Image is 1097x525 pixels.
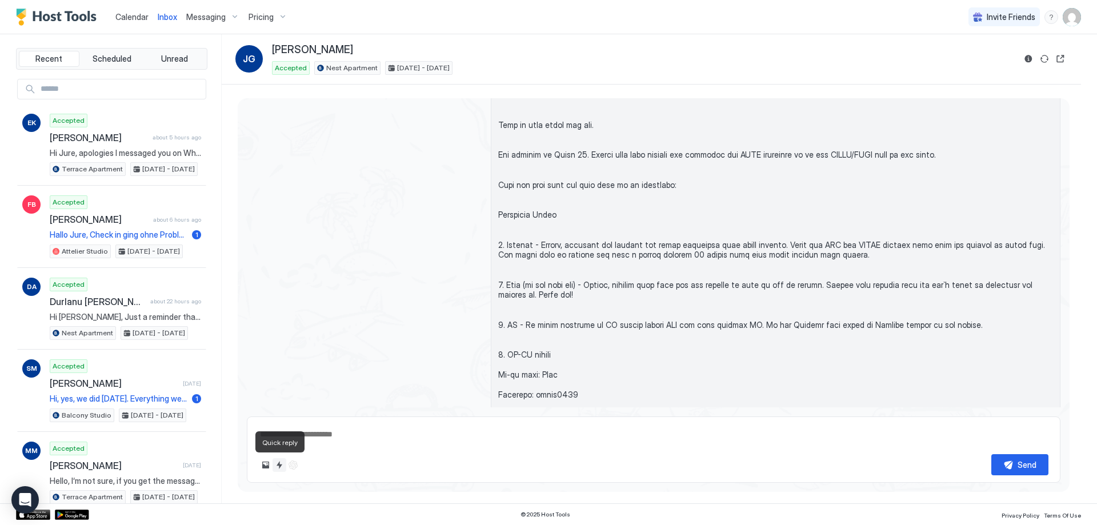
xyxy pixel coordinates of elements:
span: Calendar [115,12,149,22]
span: © 2025 Host Tools [521,511,570,518]
span: [PERSON_NAME] [50,378,178,389]
div: menu [1044,10,1058,24]
span: [DATE] [183,462,201,469]
span: FB [27,199,36,210]
span: Accepted [53,197,85,207]
span: Accepted [53,443,85,454]
span: Hello, I‘m not sure, if you get the message in which i asked for a cheaper price for the Kids or ... [50,476,201,486]
span: EK [27,118,36,128]
a: Terms Of Use [1044,508,1081,520]
span: about 22 hours ago [150,298,201,305]
span: [PERSON_NAME] [50,214,149,225]
div: Open Intercom Messenger [11,486,39,514]
span: Terms Of Use [1044,512,1081,519]
span: [DATE] - [DATE] [127,246,180,257]
span: Recent [35,54,62,64]
span: Hi Jure, apologies I messaged you on WhatsApp [DATE] after we checked in with photos of our passp... [50,148,201,158]
span: about 5 hours ago [153,134,201,141]
span: Accepted [53,115,85,126]
span: Accepted [53,361,85,371]
button: Scheduled [82,51,142,67]
span: [DATE] - [DATE] [397,63,450,73]
span: [DATE] - [DATE] [142,164,195,174]
input: Input Field [36,79,206,99]
button: Unread [144,51,205,67]
a: Host Tools Logo [16,9,102,26]
button: Recent [19,51,79,67]
a: Google Play Store [55,510,89,520]
a: Calendar [115,11,149,23]
span: Terrace Apartment [62,492,123,502]
span: JG [243,52,255,66]
button: Reservation information [1022,52,1035,66]
a: Privacy Policy [1002,508,1039,520]
span: Messaging [186,12,226,22]
span: Balcony Studio [62,410,111,420]
span: Inbox [158,12,177,22]
span: about 6 hours ago [153,216,201,223]
span: Quick reply [262,438,298,447]
span: [DATE] - [DATE] [131,410,183,420]
span: Nest Apartment [326,63,378,73]
span: Accepted [275,63,307,73]
span: Hi, yes, we did [DATE]. Everything went smoothly and the accommodation is really nice. Kind regards [50,394,187,404]
span: Hi [PERSON_NAME], Just a reminder that your check-out is [DATE]. Before you check-out please wash... [50,312,201,322]
span: Privacy Policy [1002,512,1039,519]
span: Scheduled [93,54,131,64]
button: Open reservation [1054,52,1067,66]
button: Sync reservation [1038,52,1051,66]
span: Durlanu [PERSON_NAME] [50,296,146,307]
span: Attelier Studio [62,246,108,257]
span: 1 [195,230,198,239]
span: Hallo Jure, Check in ging ohne Probleme Fühlen uns wie Zuhause. Alles bestens Vielen Dank [PERSON... [50,230,187,240]
button: Send [991,454,1048,475]
button: Upload image [259,458,273,472]
span: Accepted [53,279,85,290]
span: DA [27,282,37,292]
span: [DATE] - [DATE] [133,328,185,338]
span: 1 [195,394,198,403]
span: Pricing [249,12,274,22]
span: Unread [161,54,188,64]
div: User profile [1063,8,1081,26]
span: [PERSON_NAME] [50,132,148,143]
span: Nest Apartment [62,328,113,338]
a: Inbox [158,11,177,23]
span: [PERSON_NAME] [272,43,353,57]
div: Send [1018,459,1036,471]
span: [DATE] [183,380,201,387]
div: tab-group [16,48,207,70]
span: [PERSON_NAME] [50,460,178,471]
span: MM [25,446,38,456]
span: SM [26,363,37,374]
span: Terrace Apartment [62,164,123,174]
a: App Store [16,510,50,520]
button: Quick reply [273,458,286,472]
span: [DATE] - [DATE] [142,492,195,502]
span: Invite Friends [987,12,1035,22]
